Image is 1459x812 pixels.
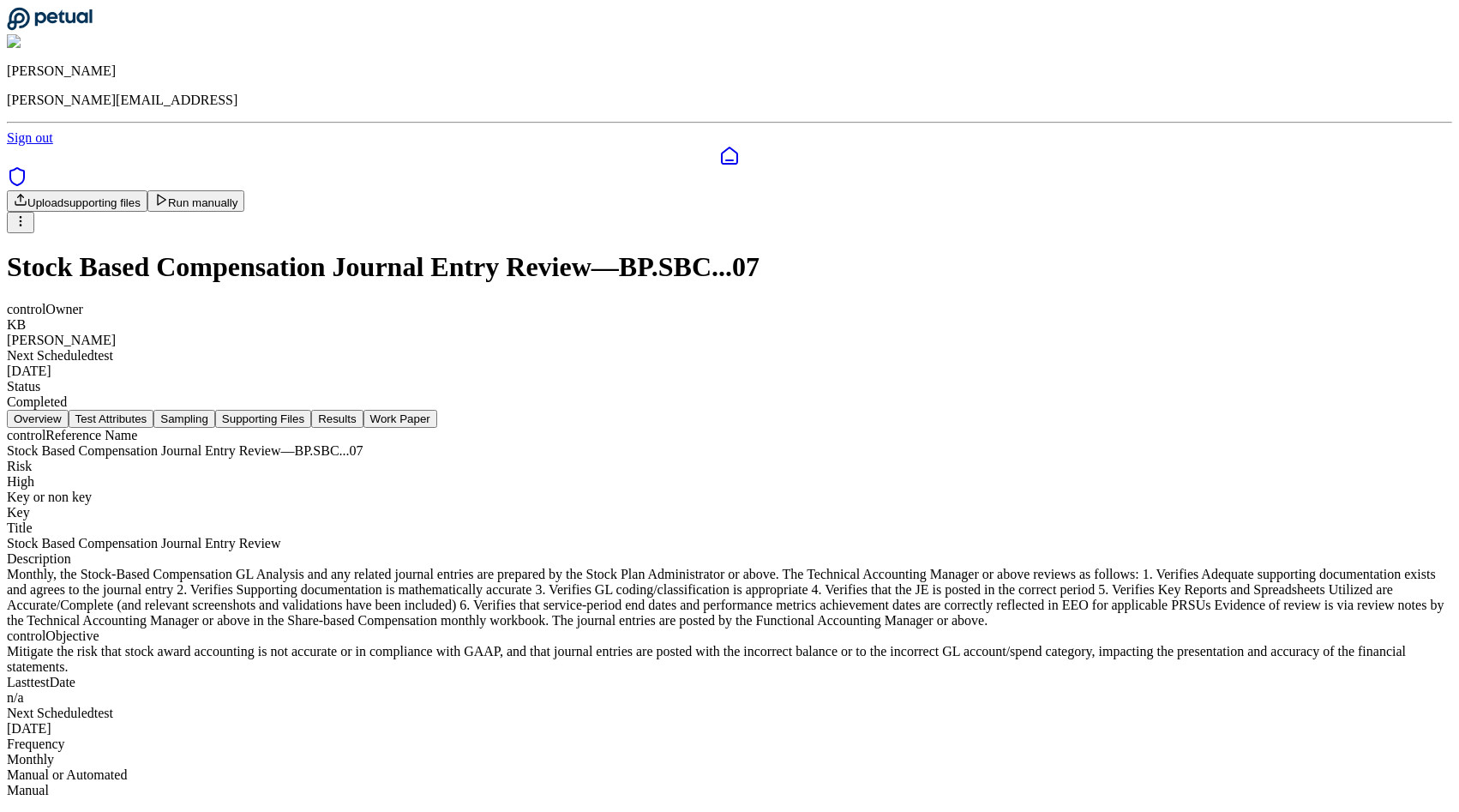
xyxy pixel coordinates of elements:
h1: Stock Based Compensation Journal Entry Review — BP.SBC...07 [7,251,1452,283]
div: Stock Based Compensation Journal Entry Review — BP.SBC...07 [7,443,1452,459]
div: Next Scheduled test [7,348,1452,364]
a: Sign out [7,130,53,145]
button: Overview [7,410,69,428]
span: Stock Based Compensation Journal Entry Review [7,536,281,550]
button: Sampling [153,410,215,428]
p: [PERSON_NAME][EMAIL_ADDRESS] [7,93,1452,108]
div: Next Scheduled test [7,706,1452,721]
a: Dashboard [7,146,1452,166]
span: KB [7,317,26,332]
div: n/a [7,690,1452,706]
button: Run manually [147,190,245,212]
p: [PERSON_NAME] [7,63,1452,79]
div: Mitigate the risk that stock award accounting is not accurate or in compliance with GAAP, and tha... [7,644,1452,675]
div: [DATE] [7,364,1452,379]
div: Key [7,505,1452,520]
a: SOC 1 Reports [7,175,27,189]
div: Title [7,520,1452,536]
button: Uploadsupporting files [7,190,147,212]
span: [PERSON_NAME] [7,333,116,347]
div: Monthly [7,752,1452,767]
div: control Objective [7,629,1452,644]
div: Monthly, the Stock-Based Compensation GL Analysis and any related journal entries are prepared by... [7,567,1452,629]
div: Description [7,551,1452,567]
div: Risk [7,459,1452,474]
div: control Reference Name [7,428,1452,443]
button: Supporting Files [215,410,311,428]
button: Results [311,410,363,428]
nav: Tabs [7,410,1452,428]
div: Manual or Automated [7,767,1452,783]
div: Frequency [7,737,1452,752]
div: Manual [7,783,1452,798]
a: Go to Dashboard [7,19,93,33]
div: Completed [7,394,1452,410]
div: Last test Date [7,675,1452,690]
div: High [7,474,1452,490]
img: Andrew Li [7,34,81,50]
div: [DATE] [7,721,1452,737]
div: Key or non key [7,490,1452,505]
div: control Owner [7,302,1452,317]
div: Status [7,379,1452,394]
button: More Options [7,212,34,233]
button: Test Attributes [69,410,154,428]
button: Work Paper [363,410,437,428]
